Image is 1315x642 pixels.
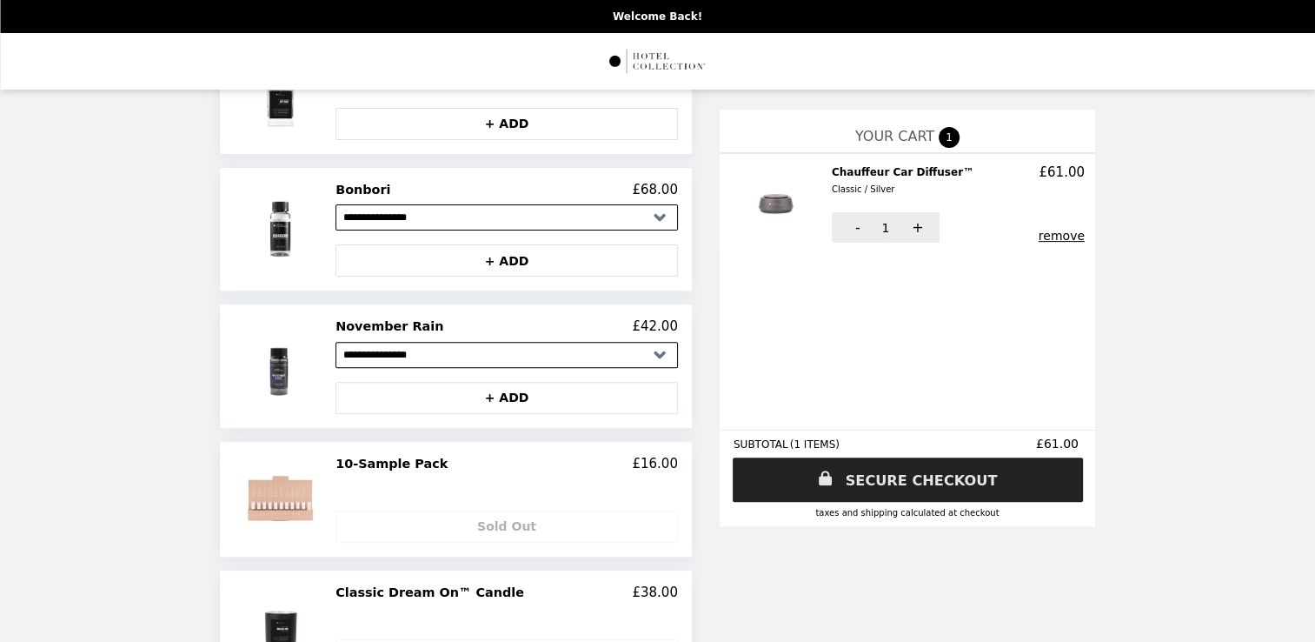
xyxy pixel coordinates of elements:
[1039,164,1085,180] p: £61.00
[613,10,702,23] p: Welcome Back!
[832,164,980,198] h2: Chauffeur Car Diffuser™
[233,318,332,413] img: November Rain
[832,212,880,243] button: -
[632,182,678,197] p: £68.00
[737,164,820,243] img: Chauffeur Car Diffuser™
[335,182,397,197] h2: Bonbori
[608,43,707,79] img: Brand Logo
[881,221,889,235] span: 1
[632,318,678,334] p: £42.00
[733,458,1083,502] a: SECURE CHECKOUT
[734,438,790,451] span: SUBTOTAL
[335,318,450,334] h2: November Rain
[632,585,678,600] p: £38.00
[1036,437,1081,451] span: £61.00
[335,382,678,414] button: + ADD
[335,108,678,140] button: + ADD
[335,585,531,600] h2: Classic Dream On™ Candle
[335,204,678,231] select: Select a product variant
[335,342,678,368] select: Select a product variant
[855,128,934,144] span: YOUR CART
[335,456,455,471] h2: 10-Sample Pack
[237,456,329,543] img: 10-Sample Pack
[734,508,1081,518] div: Taxes and Shipping calculated at checkout
[832,182,973,197] div: Classic / Silver
[892,212,940,243] button: +
[1039,229,1085,243] button: remove
[790,438,840,451] span: ( 1 ITEMS )
[939,127,960,148] span: 1
[335,244,678,277] button: + ADD
[632,456,678,471] p: £16.00
[233,182,332,277] img: Bonbori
